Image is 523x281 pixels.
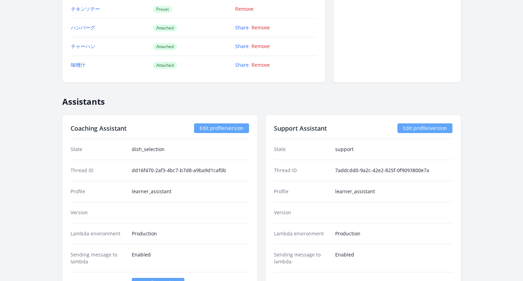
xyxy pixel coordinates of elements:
a: Remove [251,43,270,49]
dt: Profile [274,188,330,195]
dd: learner_assistant [335,188,452,195]
dd: Production [335,230,452,237]
dd: dish_selection [132,146,249,153]
dt: Thread ID [274,167,330,174]
span: Preset [153,6,172,13]
h2: Support Assistant [274,123,327,133]
h2: Assistants [62,91,461,107]
dd: Enabled [132,251,249,265]
a: Edit profile/version [194,123,249,133]
a: Edit profile/version [397,123,452,133]
dt: Sending message to lambda [274,251,330,265]
dt: Lambda environment [71,230,126,237]
dt: Thread ID [71,167,126,174]
dt: State [71,146,126,153]
dt: Sending message to lambda [71,251,126,265]
a: Share [235,62,249,68]
dt: Version [71,209,126,216]
a: Remove [235,6,254,12]
dt: Version [274,209,330,216]
span: Attached [153,43,177,50]
dt: Lambda environment [274,230,330,237]
a: チャーハン [71,43,95,49]
dd: dd16f470-2af3-4bc7-b7d8-a9ba9d1caf0b [132,167,249,174]
a: ハンバーグ [71,24,95,31]
dd: 7addcdd0-9a2c-42e2-825f-0f9093800e7a [335,167,452,174]
dt: Profile [71,188,126,195]
dd: Enabled [335,251,452,265]
a: Share [235,43,249,49]
dt: State [274,146,330,153]
a: Remove [251,24,270,31]
span: Attached [153,62,177,69]
a: チキンソテー [71,6,100,12]
a: Share [235,24,249,31]
dd: Production [132,230,249,237]
h2: Coaching Assistant [71,123,127,133]
a: Remove [251,62,270,68]
dd: support [335,146,452,153]
a: 味噌汁 [71,62,85,68]
dd: learner_assistant [132,188,249,195]
span: Attached [153,25,177,31]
